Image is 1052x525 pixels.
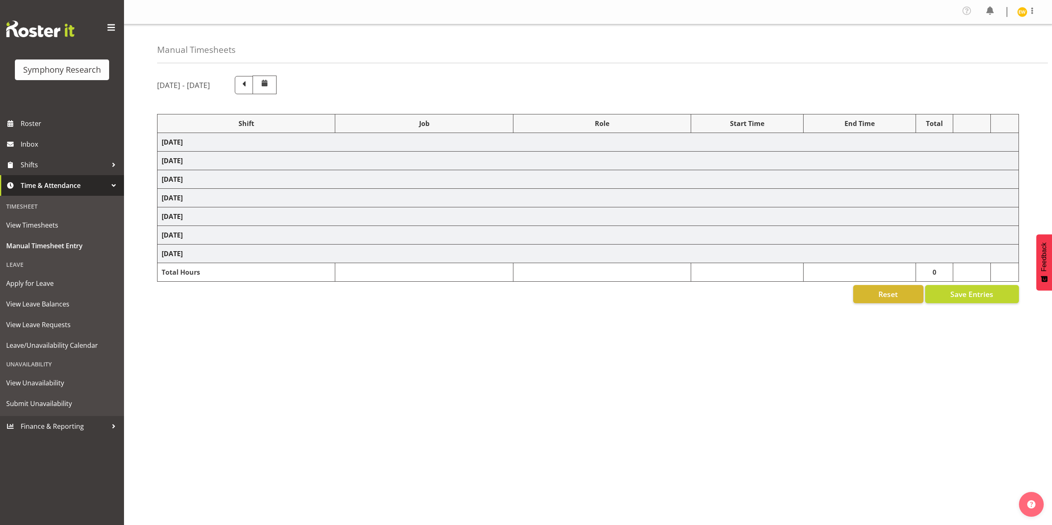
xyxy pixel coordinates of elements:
button: Save Entries [925,285,1019,303]
td: [DATE] [157,245,1019,263]
td: [DATE] [157,207,1019,226]
span: View Leave Balances [6,298,118,310]
span: Finance & Reporting [21,420,107,432]
span: View Timesheets [6,219,118,231]
td: [DATE] [157,133,1019,152]
td: [DATE] [157,152,1019,170]
td: [DATE] [157,189,1019,207]
span: Manual Timesheet Entry [6,240,118,252]
td: Total Hours [157,263,335,282]
a: View Leave Balances [2,294,122,314]
span: Inbox [21,138,120,150]
img: enrica-walsh11863.jpg [1017,7,1027,17]
span: Roster [21,117,120,130]
div: Unavailability [2,356,122,373]
div: Start Time [695,119,799,128]
span: Leave/Unavailability Calendar [6,339,118,352]
div: Symphony Research [23,64,101,76]
div: Timesheet [2,198,122,215]
a: View Leave Requests [2,314,122,335]
td: 0 [916,263,953,282]
h5: [DATE] - [DATE] [157,81,210,90]
span: Submit Unavailability [6,397,118,410]
div: Job [339,119,508,128]
span: Feedback [1040,242,1048,271]
span: Apply for Leave [6,277,118,290]
span: Time & Attendance [21,179,107,192]
span: Reset [878,289,898,299]
img: help-xxl-2.png [1027,500,1035,508]
button: Reset [853,285,923,303]
img: Rosterit website logo [6,21,74,37]
a: View Timesheets [2,215,122,235]
td: [DATE] [157,170,1019,189]
span: Shifts [21,159,107,171]
span: View Unavailability [6,377,118,389]
div: Role [518,119,687,128]
a: View Unavailability [2,373,122,393]
div: Total [920,119,949,128]
span: Save Entries [950,289,993,299]
a: Manual Timesheet Entry [2,235,122,256]
div: Leave [2,256,122,273]
a: Submit Unavailability [2,393,122,414]
a: Leave/Unavailability Calendar [2,335,122,356]
div: End Time [808,119,911,128]
a: Apply for Leave [2,273,122,294]
div: Shift [162,119,331,128]
button: Feedback - Show survey [1036,234,1052,290]
span: View Leave Requests [6,318,118,331]
h4: Manual Timesheets [157,45,236,55]
td: [DATE] [157,226,1019,245]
